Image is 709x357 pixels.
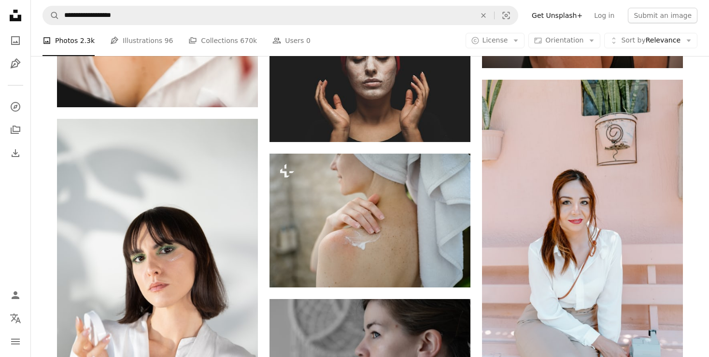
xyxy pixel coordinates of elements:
[621,36,645,44] span: Sort by
[6,120,25,140] a: Collections
[482,226,683,235] a: woman in white long sleeve shirt sitting on brown wooden bench
[545,36,583,44] span: Orientation
[6,309,25,328] button: Language
[466,33,525,48] button: License
[6,97,25,116] a: Explore
[306,35,311,46] span: 0
[57,265,258,273] a: a woman holding a jar of cream in her hands
[482,36,508,44] span: License
[269,73,470,82] a: woman with red hijab on her head
[188,25,257,56] a: Collections 670k
[6,143,25,163] a: Download History
[495,6,518,25] button: Visual search
[110,25,173,56] a: Illustrations 96
[621,36,681,45] span: Relevance
[528,33,600,48] button: Orientation
[6,286,25,305] a: Log in / Sign up
[6,332,25,351] button: Menu
[604,33,697,48] button: Sort byRelevance
[6,54,25,73] a: Illustrations
[269,13,470,142] img: woman with red hijab on her head
[526,8,588,23] a: Get Unsplash+
[272,25,311,56] a: Users 0
[240,35,257,46] span: 670k
[269,154,470,287] img: Cropped view of young adult woman standing in bathroom, applying moisturizer cream on shoulder, m...
[43,6,59,25] button: Search Unsplash
[588,8,620,23] a: Log in
[6,31,25,50] a: Photos
[165,35,173,46] span: 96
[269,216,470,225] a: Cropped view of young adult woman standing in bathroom, applying moisturizer cream on shoulder, m...
[43,6,518,25] form: Find visuals sitewide
[473,6,494,25] button: Clear
[628,8,697,23] button: Submit an image
[6,6,25,27] a: Home — Unsplash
